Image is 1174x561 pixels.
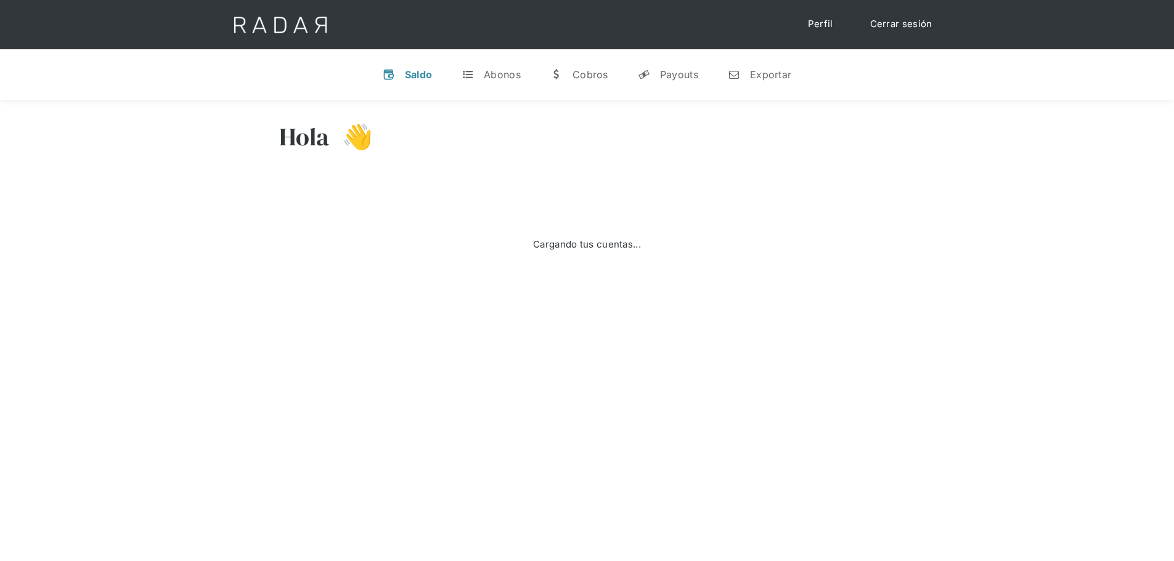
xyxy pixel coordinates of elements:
div: Cobros [573,68,608,81]
h3: Hola [279,121,330,152]
div: y [638,68,650,81]
div: Saldo [405,68,433,81]
div: Abonos [484,68,521,81]
a: Cerrar sesión [858,12,945,36]
div: v [383,68,395,81]
a: Perfil [796,12,846,36]
div: t [462,68,474,81]
div: w [550,68,563,81]
h3: 👋 [330,121,373,152]
div: Exportar [750,68,791,81]
div: n [728,68,740,81]
div: Payouts [660,68,698,81]
div: Cargando tus cuentas... [533,238,641,252]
